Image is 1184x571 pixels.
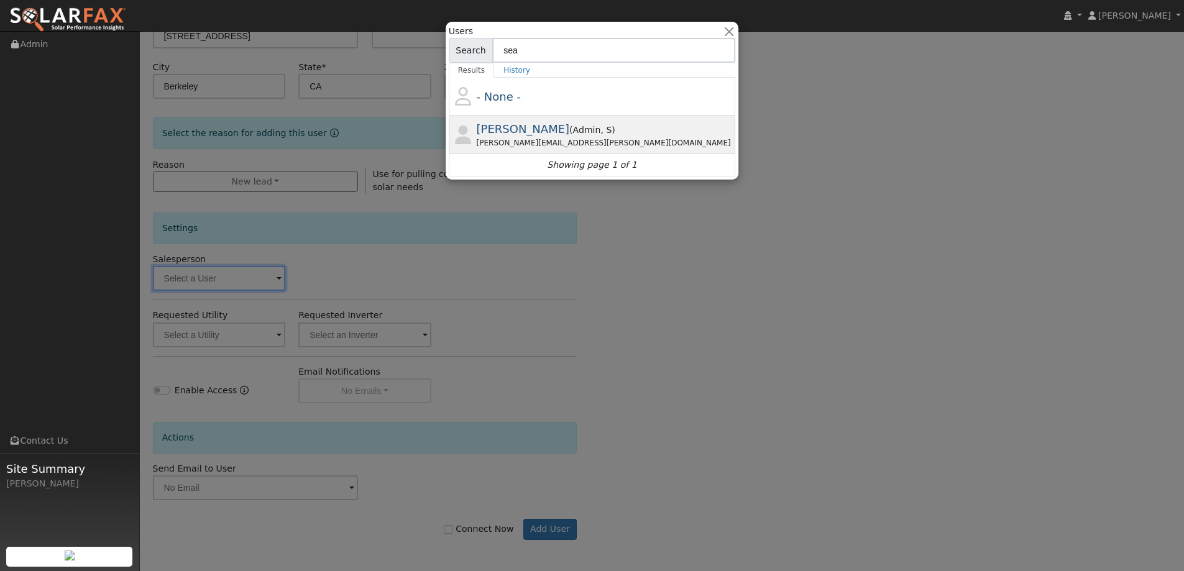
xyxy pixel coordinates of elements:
[449,25,473,38] span: Users
[449,38,493,63] span: Search
[9,7,126,33] img: SolarFax
[494,63,539,78] a: History
[6,477,133,490] div: [PERSON_NAME]
[449,63,495,78] a: Results
[6,460,133,477] span: Site Summary
[65,550,75,560] img: retrieve
[1098,11,1171,21] span: [PERSON_NAME]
